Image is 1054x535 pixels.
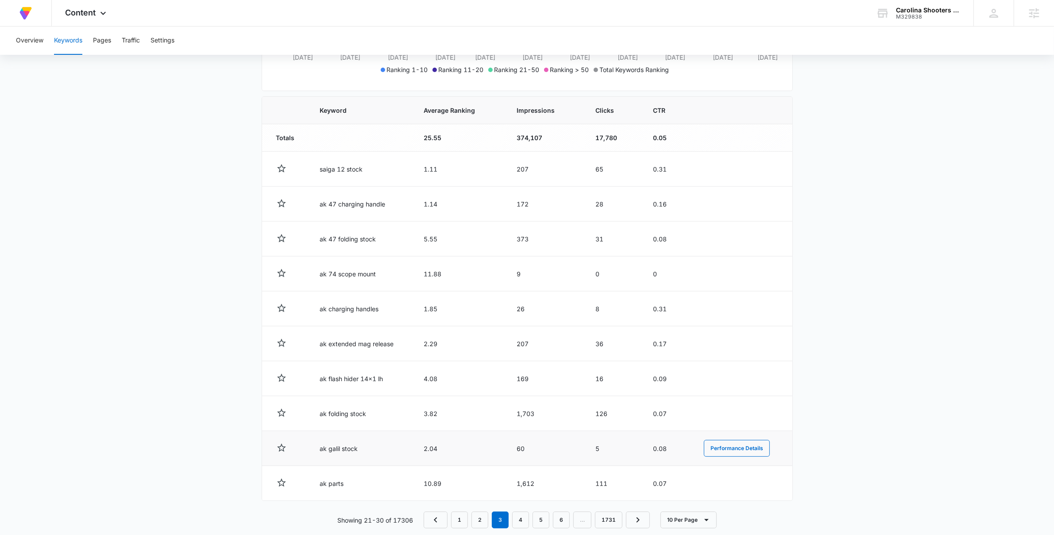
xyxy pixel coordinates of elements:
[309,187,413,222] td: ak 47 charging handle
[293,53,313,61] tspan: [DATE]
[413,466,506,501] td: 10.89
[585,431,642,466] td: 5
[413,187,506,222] td: 1.14
[262,124,309,152] td: Totals
[93,27,111,55] button: Pages
[122,27,140,55] button: Traffic
[413,361,506,396] td: 4.08
[600,66,669,73] span: Total Keywords Ranking
[506,124,585,152] td: 374,107
[653,106,670,115] span: CTR
[34,52,79,58] div: Domain Overview
[595,512,622,528] a: Page 1731
[506,256,585,291] td: 9
[585,187,642,222] td: 28
[25,14,43,21] div: v 4.0.25
[660,512,717,528] button: 10 Per Page
[585,256,642,291] td: 0
[413,396,506,431] td: 3.82
[309,256,413,291] td: ak 74 scope mount
[642,361,693,396] td: 0.09
[88,51,95,58] img: tab_keywords_by_traffic_grey.svg
[309,326,413,361] td: ak extended mag release
[24,51,31,58] img: tab_domain_overview_orange.svg
[387,53,408,61] tspan: [DATE]
[533,512,549,528] a: Page 5
[642,152,693,187] td: 0.31
[492,512,509,528] em: 3
[413,326,506,361] td: 2.29
[98,52,149,58] div: Keywords by Traffic
[439,66,484,73] span: Ranking 11-20
[506,187,585,222] td: 172
[585,396,642,431] td: 126
[309,431,413,466] td: ak galil stock
[151,27,174,55] button: Settings
[295,48,299,55] tspan: 0
[424,106,483,115] span: Average Ranking
[413,431,506,466] td: 2.04
[309,291,413,326] td: ak charging handles
[506,466,585,501] td: 1,612
[642,291,693,326] td: 0.31
[413,152,506,187] td: 1.11
[18,5,34,21] img: Volusion
[16,27,43,55] button: Overview
[712,53,733,61] tspan: [DATE]
[424,512,650,528] nav: Pagination
[757,53,778,61] tspan: [DATE]
[506,326,585,361] td: 207
[642,124,693,152] td: 0.05
[506,431,585,466] td: 60
[320,106,390,115] span: Keyword
[896,7,961,14] div: account name
[475,53,495,61] tspan: [DATE]
[435,53,456,61] tspan: [DATE]
[413,124,506,152] td: 25.55
[585,326,642,361] td: 36
[451,512,468,528] a: Page 1
[595,106,619,115] span: Clicks
[309,222,413,256] td: ak 47 folding stock
[413,291,506,326] td: 1.85
[617,53,637,61] tspan: [DATE]
[642,222,693,256] td: 0.08
[642,256,693,291] td: 0
[506,152,585,187] td: 207
[309,361,413,396] td: ak flash hider 14x1 lh
[14,23,21,30] img: website_grey.svg
[14,14,21,21] img: logo_orange.svg
[309,152,413,187] td: saiga 12 stock
[642,187,693,222] td: 0.16
[553,512,570,528] a: Page 6
[506,396,585,431] td: 1,703
[585,466,642,501] td: 111
[585,222,642,256] td: 31
[585,291,642,326] td: 8
[413,222,506,256] td: 5.55
[494,66,540,73] span: Ranking 21-50
[65,8,96,17] span: Content
[585,124,642,152] td: 17,780
[550,66,589,73] span: Ranking > 50
[522,53,543,61] tspan: [DATE]
[642,326,693,361] td: 0.17
[340,53,360,61] tspan: [DATE]
[337,516,413,525] p: Showing 21-30 of 17306
[512,512,529,528] a: Page 4
[54,27,82,55] button: Keywords
[642,396,693,431] td: 0.07
[471,512,488,528] a: Page 2
[424,512,448,528] a: Previous Page
[506,222,585,256] td: 373
[626,512,650,528] a: Next Page
[413,256,506,291] td: 11.88
[517,106,562,115] span: Impressions
[585,361,642,396] td: 16
[23,23,97,30] div: Domain: [DOMAIN_NAME]
[896,14,961,20] div: account id
[506,361,585,396] td: 169
[642,431,693,466] td: 0.08
[506,291,585,326] td: 26
[309,466,413,501] td: ak parts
